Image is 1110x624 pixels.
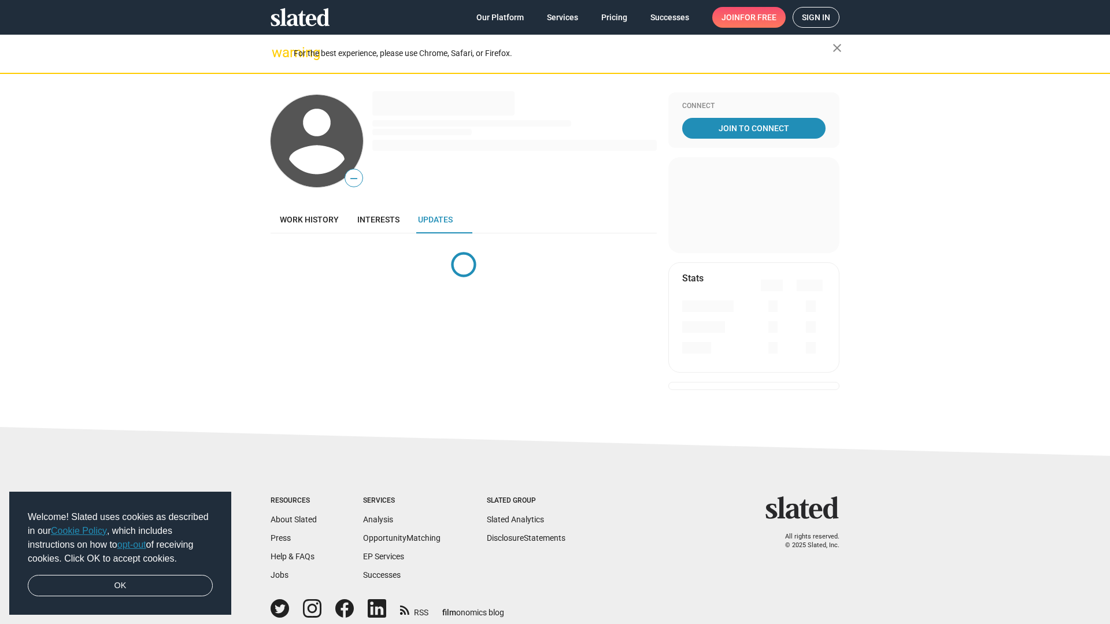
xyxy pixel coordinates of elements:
span: — [345,171,362,186]
span: Successes [650,7,689,28]
div: Slated Group [487,496,565,506]
a: EP Services [363,552,404,561]
a: Successes [641,7,698,28]
a: Sign in [793,7,839,28]
span: Welcome! Slated uses cookies as described in our , which includes instructions on how to of recei... [28,510,213,566]
a: Pricing [592,7,637,28]
div: Connect [682,102,826,111]
span: Sign in [802,8,830,27]
a: About Slated [271,515,317,524]
mat-icon: warning [272,46,286,60]
div: Resources [271,496,317,506]
mat-card-title: Stats [682,272,704,284]
span: Interests [357,215,399,224]
a: Interests [348,206,409,233]
a: Services [538,7,587,28]
span: film [442,608,456,617]
a: Our Platform [467,7,533,28]
a: Joinfor free [712,7,786,28]
mat-icon: close [830,41,844,55]
a: Successes [363,570,401,580]
a: Slated Analytics [487,515,544,524]
a: Analysis [363,515,393,524]
p: All rights reserved. © 2025 Slated, Inc. [773,533,839,549]
span: Work history [280,215,339,224]
a: Updates [409,206,462,233]
span: Join [721,7,776,28]
span: Our Platform [476,7,524,28]
a: opt-out [117,540,146,549]
a: Help & FAQs [271,552,314,561]
span: Services [547,7,578,28]
a: Cookie Policy [51,526,107,536]
a: OpportunityMatching [363,533,441,543]
div: cookieconsent [9,492,231,615]
a: Jobs [271,570,288,580]
a: RSS [400,600,428,618]
a: filmonomics blog [442,598,504,618]
span: Pricing [601,7,627,28]
a: Press [271,533,291,543]
div: For the best experience, please use Chrome, Safari, or Firefox. [294,46,832,61]
span: for free [740,7,776,28]
a: DisclosureStatements [487,533,565,543]
a: dismiss cookie message [28,575,213,597]
span: Updates [418,215,453,224]
div: Services [363,496,441,506]
a: Work history [271,206,348,233]
span: Join To Connect [684,118,823,139]
a: Join To Connect [682,118,826,139]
